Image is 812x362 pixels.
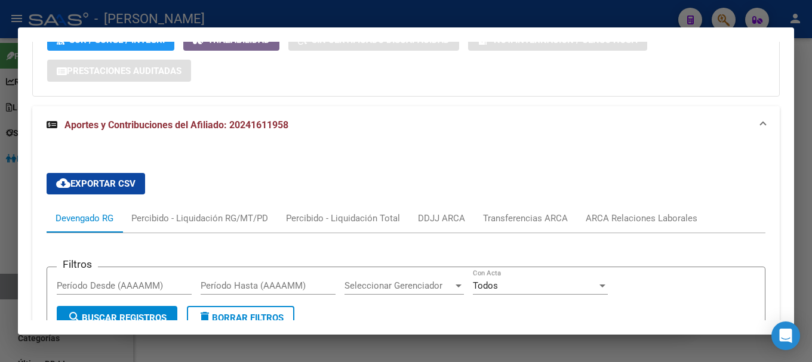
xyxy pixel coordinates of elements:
[187,306,294,330] button: Borrar Filtros
[57,258,98,271] h3: Filtros
[67,313,167,323] span: Buscar Registros
[56,212,113,225] div: Devengado RG
[473,280,498,291] span: Todos
[47,173,145,194] button: Exportar CSV
[56,176,70,190] mat-icon: cloud_download
[586,212,697,225] div: ARCA Relaciones Laborales
[131,212,268,225] div: Percibido - Liquidación RG/MT/PD
[483,212,568,225] div: Transferencias ARCA
[67,66,182,76] span: Prestaciones Auditadas
[771,321,800,350] div: Open Intercom Messenger
[64,119,288,131] span: Aportes y Contribuciones del Afiliado: 20241611958
[418,212,465,225] div: DDJJ ARCA
[47,60,191,82] button: Prestaciones Auditadas
[345,280,453,291] span: Seleccionar Gerenciador
[67,310,82,324] mat-icon: search
[198,310,212,324] mat-icon: delete
[32,106,780,144] mat-expansion-panel-header: Aportes y Contribuciones del Afiliado: 20241611958
[57,306,177,330] button: Buscar Registros
[198,313,284,323] span: Borrar Filtros
[286,212,400,225] div: Percibido - Liquidación Total
[56,178,136,189] span: Exportar CSV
